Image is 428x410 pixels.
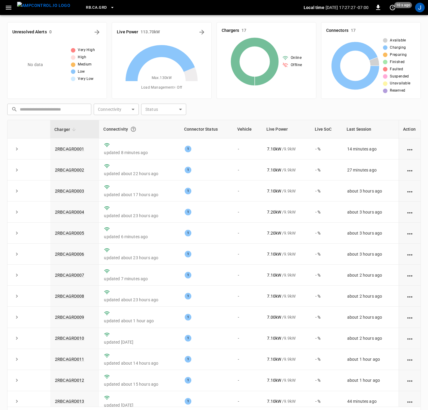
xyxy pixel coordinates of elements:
p: updated about 23 hours ago [104,297,175,303]
div: action cell options [406,230,414,236]
a: 2RBCAGRD004 [55,210,84,214]
div: 1 [185,167,191,173]
div: 1 [185,146,191,152]
td: - % [311,223,342,244]
a: 2RBCAGRD011 [55,357,84,362]
td: - [233,349,262,370]
td: about 2 hours ago [342,307,399,328]
a: 2RBCAGRD013 [55,399,84,404]
p: updated 8 minutes ago [104,150,175,156]
button: expand row [12,355,21,364]
a: 2RBCAGRD007 [55,273,84,278]
div: / 9.9 kW [267,272,306,278]
button: expand row [12,376,21,385]
span: High [78,54,86,60]
th: Last Session [342,120,399,138]
button: Energy Overview [197,27,207,37]
p: 7.20 kW [267,209,281,215]
a: 2RBCAGRD002 [55,168,84,172]
div: 1 [185,209,191,215]
div: action cell options [406,167,414,173]
div: action cell options [406,209,414,215]
td: - [233,370,262,391]
p: 7.10 kW [267,146,281,152]
button: expand row [12,250,21,259]
th: Live SoC [311,120,342,138]
h6: Connectors [326,27,348,34]
img: ampcontrol.io logo [17,2,70,9]
button: expand row [12,187,21,196]
p: 7.10 kW [267,335,281,341]
div: 1 [185,398,191,405]
th: Connector Status [180,120,233,138]
span: Reserved [390,88,405,94]
div: 1 [185,272,191,278]
span: Low [78,69,85,75]
p: updated 7 minutes ago [104,276,175,282]
div: / 9.9 kW [267,335,306,341]
a: 2RBCAGRD012 [55,378,84,383]
button: set refresh interval [388,3,397,12]
h6: Live Power [117,29,138,35]
td: - [233,307,262,328]
p: updated about 14 hours ago [104,360,175,366]
div: action cell options [406,188,414,194]
span: Max. 130 kW [152,75,172,81]
div: profile-icon [415,3,425,12]
td: - % [311,181,342,202]
span: Preparing [390,52,407,58]
p: 7.10 kW [267,398,281,404]
td: 27 minutes ago [342,159,399,181]
div: action cell options [406,314,414,320]
a: 2RBCAGRD005 [55,231,84,235]
th: Vehicle [233,120,262,138]
div: 1 [185,230,191,236]
span: Very High [78,47,95,53]
td: - % [311,202,342,223]
div: / 9.9 kW [267,356,306,362]
button: expand row [12,208,21,217]
th: Action [399,120,420,138]
div: 1 [185,356,191,363]
p: [DATE] 17:27:27 -07:00 [326,5,369,11]
button: RB.CA.GRD [83,2,117,14]
p: updated about 22 hours ago [104,171,175,177]
button: expand row [12,292,21,301]
td: 14 minutes ago [342,138,399,159]
div: action cell options [406,398,414,404]
h6: Unresolved Alerts [12,29,47,35]
a: 2RBCAGRD001 [55,147,84,151]
div: 1 [185,251,191,257]
td: - % [311,370,342,391]
td: - [233,244,262,265]
span: Medium [78,62,92,68]
button: expand row [12,229,21,238]
div: / 9.9 kW [267,188,306,194]
th: Live Power [262,120,311,138]
td: - [233,202,262,223]
a: 2RBCAGRD006 [55,252,84,257]
span: Available [390,38,406,44]
a: 2RBCAGRD009 [55,315,84,320]
span: Online [291,55,302,61]
div: 1 [185,314,191,320]
div: action cell options [406,272,414,278]
button: expand row [12,313,21,322]
p: 7.10 kW [267,356,281,362]
td: about 1 hour ago [342,349,399,370]
p: updated [DATE] [104,402,175,408]
div: / 9.9 kW [267,167,306,173]
td: about 3 hours ago [342,202,399,223]
span: Charging [390,45,406,51]
div: / 9.9 kW [267,377,306,383]
div: 1 [185,377,191,384]
a: 2RBCAGRD003 [55,189,84,193]
div: action cell options [406,251,414,257]
p: Local time [304,5,324,11]
p: updated about 15 hours ago [104,381,175,387]
td: - % [311,138,342,159]
h6: 17 [351,27,356,34]
div: / 9.9 kW [267,230,306,236]
div: / 9.9 kW [267,293,306,299]
p: updated about 23 hours ago [104,255,175,261]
